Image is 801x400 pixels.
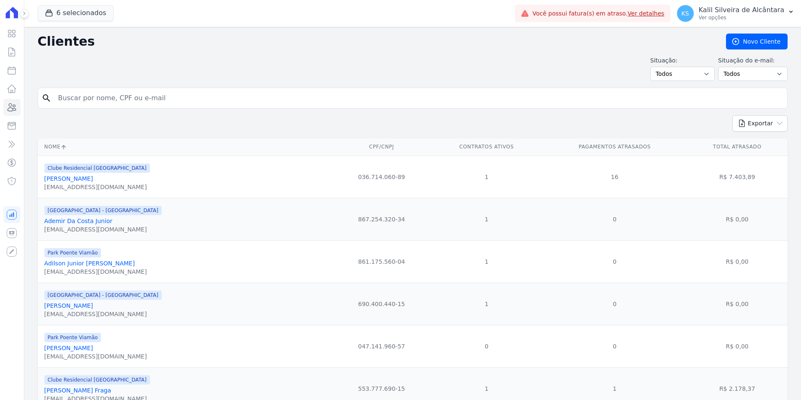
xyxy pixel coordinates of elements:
h2: Clientes [38,34,713,49]
a: Ademir Da Costa Junior [44,218,113,224]
td: 0 [543,198,687,240]
a: Ver detalhes [628,10,664,17]
th: Pagamentos Atrasados [543,138,687,156]
th: Contratos Ativos [431,138,543,156]
td: 867.254.320-34 [333,198,431,240]
th: Nome [38,138,333,156]
td: R$ 0,00 [687,325,788,367]
label: Situação: [650,56,715,65]
td: R$ 0,00 [687,283,788,325]
td: R$ 0,00 [687,240,788,283]
i: search [41,93,52,103]
td: 861.175.560-04 [333,240,431,283]
td: 1 [431,156,543,198]
td: 16 [543,156,687,198]
td: 1 [431,283,543,325]
td: R$ 7.403,89 [687,156,788,198]
label: Situação do e-mail: [718,56,788,65]
td: R$ 0,00 [687,198,788,240]
span: Você possui fatura(s) em atraso. [532,9,664,18]
p: Ver opções [699,14,784,21]
span: Park Poente Viamão [44,333,101,342]
a: [PERSON_NAME] Fraga [44,387,111,394]
input: Buscar por nome, CPF ou e-mail [53,90,784,106]
th: Total Atrasado [687,138,788,156]
a: [PERSON_NAME] [44,302,93,309]
a: Novo Cliente [726,34,788,49]
td: 0 [543,240,687,283]
td: 036.714.060-89 [333,156,431,198]
span: Clube Residencial [GEOGRAPHIC_DATA] [44,164,150,173]
a: [PERSON_NAME] [44,345,93,351]
div: [EMAIL_ADDRESS][DOMAIN_NAME] [44,268,147,276]
span: Clube Residencial [GEOGRAPHIC_DATA] [44,375,150,384]
td: 1 [431,240,543,283]
span: [GEOGRAPHIC_DATA] - [GEOGRAPHIC_DATA] [44,206,162,215]
button: Exportar [732,115,788,132]
div: [EMAIL_ADDRESS][DOMAIN_NAME] [44,183,150,191]
td: 0 [543,325,687,367]
span: Park Poente Viamão [44,248,101,257]
td: 1 [431,198,543,240]
div: [EMAIL_ADDRESS][DOMAIN_NAME] [44,310,162,318]
span: KS [682,10,689,16]
td: 047.141.960-57 [333,325,431,367]
th: CPF/CNPJ [333,138,431,156]
a: [PERSON_NAME] [44,175,93,182]
td: 0 [543,283,687,325]
p: Kalil Silveira de Alcântara [699,6,784,14]
div: [EMAIL_ADDRESS][DOMAIN_NAME] [44,352,147,361]
a: Adilson Junior [PERSON_NAME] [44,260,135,267]
span: [GEOGRAPHIC_DATA] - [GEOGRAPHIC_DATA] [44,291,162,300]
div: [EMAIL_ADDRESS][DOMAIN_NAME] [44,225,162,234]
td: 0 [431,325,543,367]
button: KS Kalil Silveira de Alcântara Ver opções [670,2,801,25]
td: 690.400.440-15 [333,283,431,325]
button: 6 selecionados [38,5,114,21]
